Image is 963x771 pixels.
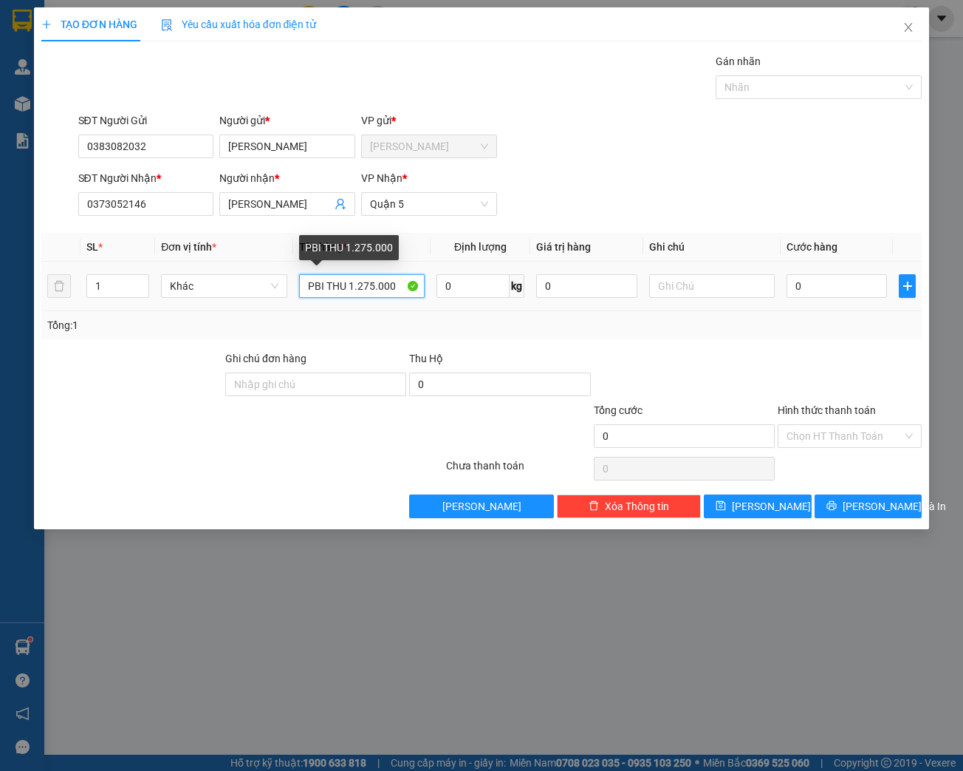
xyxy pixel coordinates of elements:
[649,274,775,298] input: Ghi Chú
[557,495,701,518] button: deleteXóa Thông tin
[225,353,306,364] label: Ghi chú đơn hàng
[732,498,811,514] span: [PERSON_NAME]
[510,274,524,298] span: kg
[815,495,922,518] button: printer[PERSON_NAME] và In
[13,64,131,84] div: 0909770360
[370,193,488,215] span: Quận 5
[86,241,98,253] span: SL
[454,241,507,253] span: Định lượng
[13,13,35,28] span: Gửi:
[409,495,553,518] button: [PERSON_NAME]
[442,498,521,514] span: [PERSON_NAME]
[716,500,726,512] span: save
[361,172,402,184] span: VP Nhận
[361,112,497,129] div: VP gửi
[370,135,488,157] span: Diên Khánh
[643,233,781,262] th: Ghi chú
[141,13,259,46] div: [PERSON_NAME]
[161,241,216,253] span: Đơn vị tính
[778,404,876,416] label: Hình thức thanh toán
[594,404,642,416] span: Tổng cước
[11,95,56,110] span: Đã thu :
[225,373,406,396] input: Ghi chú đơn hàng
[78,170,214,186] div: SĐT Người Nhận
[41,19,52,30] span: plus
[536,274,637,298] input: 0
[11,93,133,111] div: 300.000
[141,13,177,28] span: Nhận:
[299,274,425,298] input: VD: Bàn, Ghế
[445,458,592,483] div: Chưa thanh toán
[141,64,259,84] div: 0909770360
[605,498,669,514] span: Xóa Thông tin
[335,198,346,210] span: user-add
[141,46,259,64] div: TRUNG XUÂN
[902,21,914,33] span: close
[843,498,946,514] span: [PERSON_NAME] và In
[409,353,443,364] span: Thu Hộ
[899,274,916,298] button: plus
[219,112,355,129] div: Người gửi
[536,241,591,253] span: Giá trị hàng
[47,317,373,333] div: Tổng: 1
[704,495,812,518] button: save[PERSON_NAME]
[589,500,599,512] span: delete
[13,13,131,46] div: [PERSON_NAME]
[899,280,915,292] span: plus
[219,170,355,186] div: Người nhận
[161,18,317,30] span: Yêu cầu xuất hóa đơn điện tử
[299,235,399,260] div: PBI THU 1.275.000
[716,55,761,67] label: Gán nhãn
[78,112,214,129] div: SĐT Người Gửi
[888,7,929,49] button: Close
[161,19,173,31] img: icon
[170,275,278,297] span: Khác
[47,274,71,298] button: delete
[786,241,837,253] span: Cước hàng
[41,18,137,30] span: TẠO ĐƠN HÀNG
[13,46,131,64] div: TRUNG XUÂN
[826,500,837,512] span: printer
